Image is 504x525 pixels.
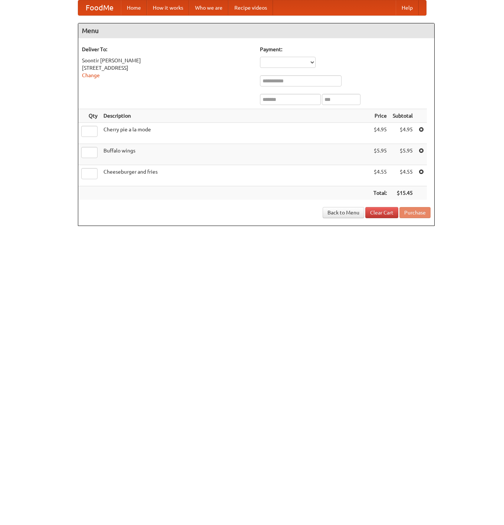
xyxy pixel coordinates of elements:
th: Price [370,109,390,123]
a: Help [396,0,419,15]
a: Home [121,0,147,15]
a: FoodMe [78,0,121,15]
td: $5.95 [370,144,390,165]
th: Qty [78,109,101,123]
div: [STREET_ADDRESS] [82,64,253,72]
a: Change [82,72,100,78]
div: Soontir [PERSON_NAME] [82,57,253,64]
td: $4.55 [390,165,416,186]
td: $4.55 [370,165,390,186]
a: How it works [147,0,189,15]
a: Clear Cart [365,207,398,218]
th: Subtotal [390,109,416,123]
h4: Menu [78,23,434,38]
td: $4.95 [370,123,390,144]
a: Recipe videos [228,0,273,15]
th: Description [101,109,370,123]
th: $15.45 [390,186,416,200]
button: Purchase [399,207,431,218]
h5: Deliver To: [82,46,253,53]
td: $4.95 [390,123,416,144]
th: Total: [370,186,390,200]
td: Cherry pie a la mode [101,123,370,144]
a: Who we are [189,0,228,15]
h5: Payment: [260,46,431,53]
td: Buffalo wings [101,144,370,165]
td: Cheeseburger and fries [101,165,370,186]
td: $5.95 [390,144,416,165]
a: Back to Menu [323,207,364,218]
